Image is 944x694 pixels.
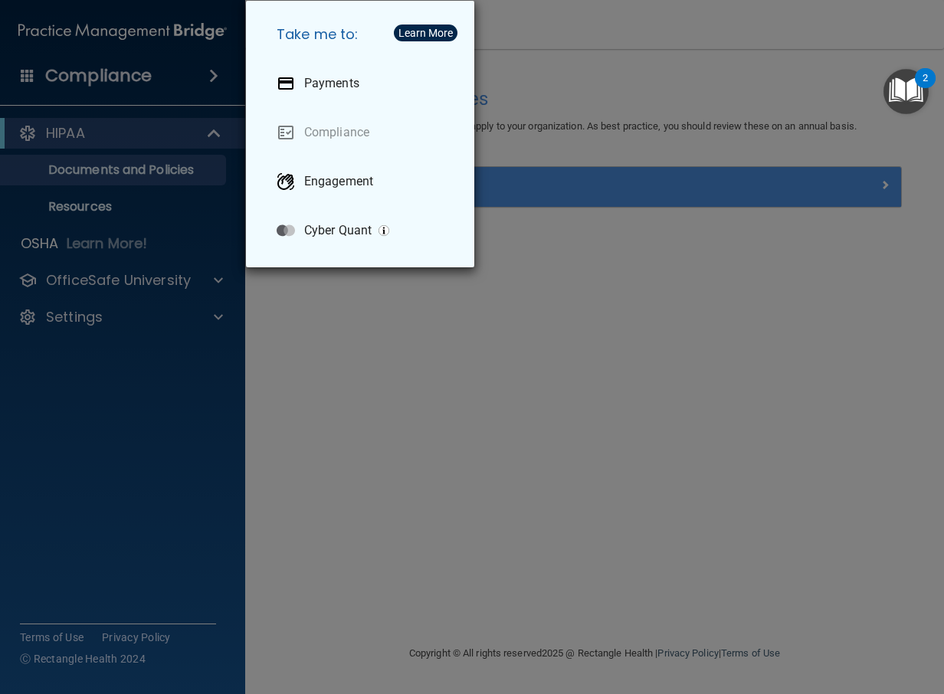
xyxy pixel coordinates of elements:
[923,78,928,98] div: 2
[304,174,373,189] p: Engagement
[264,111,462,154] a: Compliance
[883,69,929,114] button: Open Resource Center, 2 new notifications
[264,13,462,56] h5: Take me to:
[304,223,372,238] p: Cyber Quant
[264,62,462,105] a: Payments
[264,209,462,252] a: Cyber Quant
[394,25,457,41] button: Learn More
[398,28,453,38] div: Learn More
[304,76,359,91] p: Payments
[264,160,462,203] a: Engagement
